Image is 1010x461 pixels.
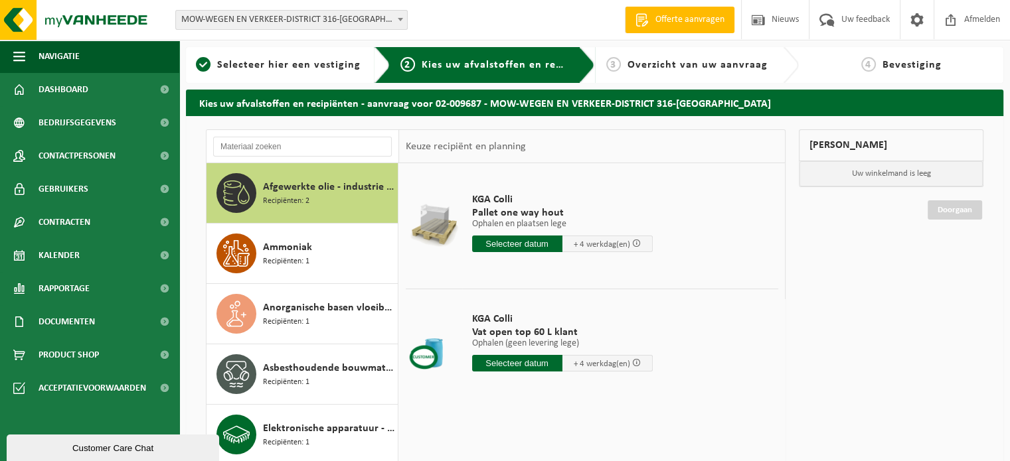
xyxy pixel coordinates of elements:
[400,57,415,72] span: 2
[39,106,116,139] span: Bedrijfsgegevens
[263,421,394,436] span: Elektronische apparatuur - overige (OVE)
[472,312,653,326] span: KGA Colli
[207,284,398,344] button: Anorganische basen vloeibaar in kleinverpakking Recipiënten: 1
[39,272,90,305] span: Rapportage
[7,432,222,461] iframe: chat widget
[263,360,394,376] span: Asbesthoudende bouwmaterialen cementgebonden (hechtgebonden)
[39,73,88,106] span: Dashboard
[800,161,983,186] p: Uw winkelmand is leeg
[472,355,562,371] input: Selecteer datum
[263,239,312,255] span: Ammoniak
[625,7,734,33] a: Offerte aanvragen
[39,172,88,206] span: Gebruikers
[263,255,309,268] span: Recipiënten: 1
[175,10,408,30] span: MOW-WEGEN EN VERKEER-DISTRICT 316-PITTEM - PITTEM
[574,240,630,249] span: + 4 werkdag(en)
[263,300,394,316] span: Anorganische basen vloeibaar in kleinverpakking
[472,339,653,348] p: Ophalen (geen levering lege)
[263,195,309,208] span: Recipiënten: 2
[39,239,80,272] span: Kalender
[472,193,653,206] span: KGA Colli
[217,60,361,70] span: Selecteer hier een vestiging
[207,344,398,405] button: Asbesthoudende bouwmaterialen cementgebonden (hechtgebonden) Recipiënten: 1
[176,11,407,29] span: MOW-WEGEN EN VERKEER-DISTRICT 316-PITTEM - PITTEM
[39,206,90,239] span: Contracten
[472,220,653,229] p: Ophalen en plaatsen lege
[207,163,398,224] button: Afgewerkte olie - industrie in kleinverpakking Recipiënten: 2
[861,57,876,72] span: 4
[472,326,653,339] span: Vat open top 60 L klant
[472,206,653,220] span: Pallet one way hout
[39,40,80,73] span: Navigatie
[263,179,394,195] span: Afgewerkte olie - industrie in kleinverpakking
[39,338,99,371] span: Product Shop
[628,60,768,70] span: Overzicht van uw aanvraag
[196,57,210,72] span: 1
[263,376,309,389] span: Recipiënten: 1
[39,371,146,405] span: Acceptatievoorwaarden
[928,200,982,220] a: Doorgaan
[213,137,392,157] input: Materiaal zoeken
[472,235,562,252] input: Selecteer datum
[263,316,309,328] span: Recipiënten: 1
[207,224,398,284] button: Ammoniak Recipiënten: 1
[39,139,116,172] span: Contactpersonen
[39,305,95,338] span: Documenten
[263,436,309,449] span: Recipiënten: 1
[574,360,630,368] span: + 4 werkdag(en)
[186,90,1003,115] h2: Kies uw afvalstoffen en recipiënten - aanvraag voor 02-009687 - MOW-WEGEN EN VERKEER-DISTRICT 316...
[883,60,942,70] span: Bevestiging
[799,129,983,161] div: [PERSON_NAME]
[652,13,728,27] span: Offerte aanvragen
[422,60,604,70] span: Kies uw afvalstoffen en recipiënten
[193,57,364,73] a: 1Selecteer hier een vestiging
[606,57,621,72] span: 3
[399,130,532,163] div: Keuze recipiënt en planning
